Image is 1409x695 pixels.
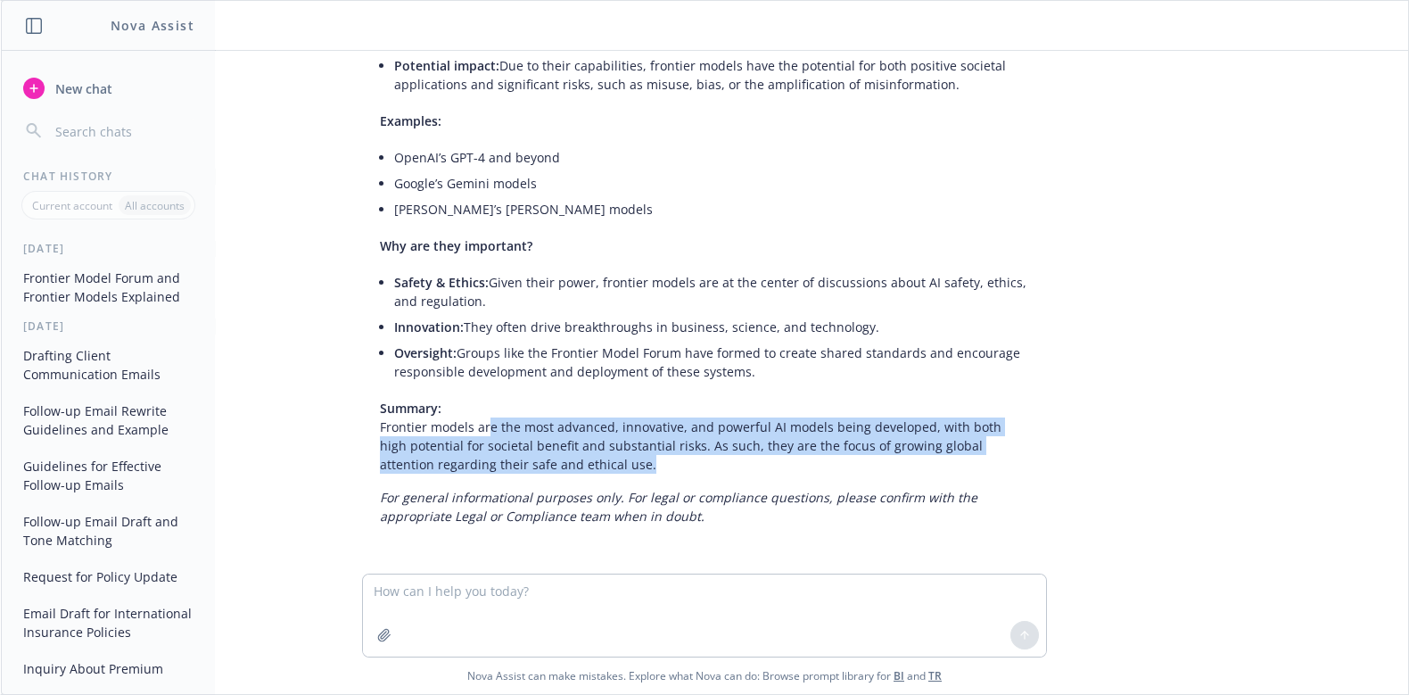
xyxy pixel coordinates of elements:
span: Why are they important? [380,237,532,254]
h1: Nova Assist [111,16,194,35]
button: Drafting Client Communication Emails [16,341,201,389]
li: OpenAI’s GPT-4 and beyond [394,145,1029,170]
a: BI [894,668,904,683]
span: Oversight: [394,344,457,361]
span: Summary: [380,400,441,417]
input: Search chats [52,119,194,144]
div: [DATE] [2,319,215,334]
p: All accounts [125,198,185,213]
button: Frontier Model Forum and Frontier Models Explained [16,263,201,311]
span: New chat [52,79,112,98]
li: Due to their capabilities, frontier models have the potential for both positive societal applicat... [394,53,1029,97]
p: Current account [32,198,112,213]
span: Innovation: [394,319,464,335]
li: Google’s Gemini models [394,170,1029,196]
span: Potential impact: [394,57,499,74]
li: [PERSON_NAME]’s [PERSON_NAME] models [394,196,1029,222]
li: Groups like the Frontier Model Forum have formed to create shared standards and encourage respons... [394,340,1029,385]
button: Request for Policy Update [16,562,201,592]
button: Guidelines for Effective Follow-up Emails [16,451,201,500]
span: Examples: [380,112,441,129]
span: Nova Assist can make mistakes. Explore what Nova can do: Browse prompt library for and [8,658,1401,694]
li: They often drive breakthroughs in business, science, and technology. [394,314,1029,340]
em: For general informational purposes only. For legal or compliance questions, please confirm with t... [380,489,977,525]
button: Email Draft for International Insurance Policies [16,599,201,647]
p: Frontier models are the most advanced, innovative, and powerful AI models being developed, with b... [380,399,1029,474]
span: Safety & Ethics: [394,274,489,291]
a: TR [928,668,942,683]
button: New chat [16,72,201,104]
button: Follow-up Email Draft and Tone Matching [16,507,201,555]
div: [DATE] [2,241,215,256]
div: Chat History [2,169,215,184]
button: Follow-up Email Rewrite Guidelines and Example [16,396,201,444]
li: Given their power, frontier models are at the center of discussions about AI safety, ethics, and ... [394,269,1029,314]
button: Inquiry About Premium [16,654,201,683]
